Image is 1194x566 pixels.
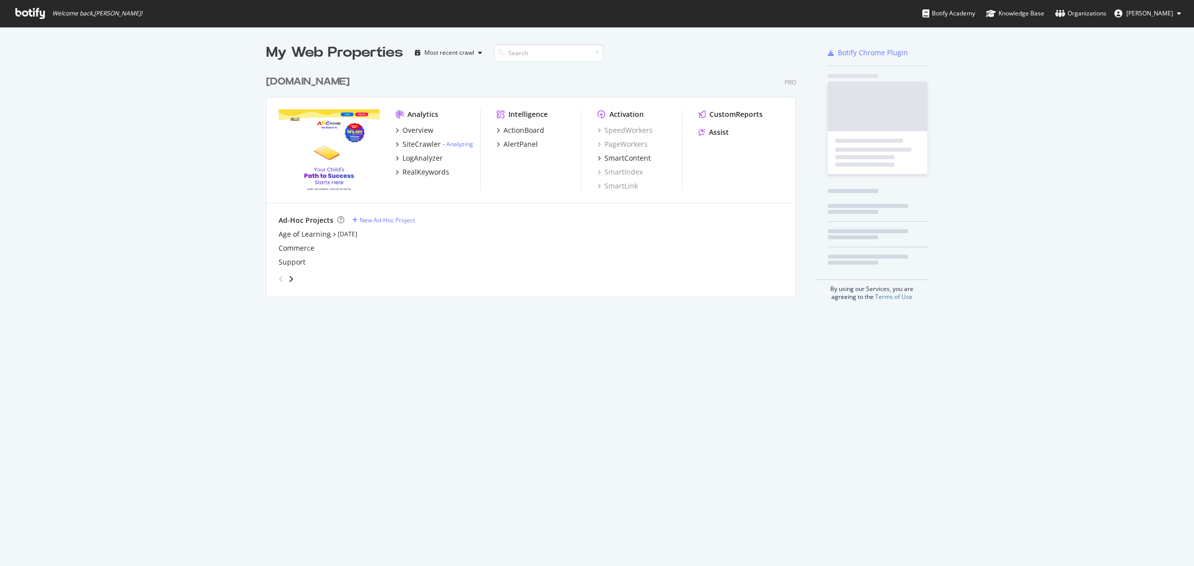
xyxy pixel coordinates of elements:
[396,167,449,177] a: RealKeywords
[597,181,638,191] a: SmartLink
[828,48,908,58] a: Botify Chrome Plugin
[396,153,443,163] a: LogAnalyzer
[279,243,314,253] a: Commerce
[266,63,804,296] div: grid
[288,274,295,284] div: angle-right
[698,127,729,137] a: Assist
[597,153,651,163] a: SmartContent
[279,215,333,225] div: Ad-Hoc Projects
[402,139,441,149] div: SiteCrawler
[396,139,473,149] a: SiteCrawler- Analyzing
[279,229,331,239] a: Age of Learning
[275,271,288,287] div: angle-left
[494,44,603,62] input: Search
[497,139,538,149] a: AlertPanel
[609,109,644,119] div: Activation
[709,109,763,119] div: CustomReports
[838,48,908,58] div: Botify Chrome Plugin
[402,167,449,177] div: RealKeywords
[1126,9,1173,17] span: Jennifer Seegmiller
[266,75,354,89] a: [DOMAIN_NAME]
[279,257,305,267] a: Support
[922,8,975,18] div: Botify Academy
[402,153,443,163] div: LogAnalyzer
[709,127,729,137] div: Assist
[338,230,357,238] a: [DATE]
[407,109,438,119] div: Analytics
[497,125,544,135] a: ActionBoard
[52,9,142,17] span: Welcome back, [PERSON_NAME] !
[443,140,473,148] div: -
[597,139,648,149] a: PageWorkers
[785,78,796,87] div: Pro
[815,280,928,301] div: By using our Services, you are agreeing to the
[503,139,538,149] div: AlertPanel
[396,125,433,135] a: Overview
[360,216,415,224] div: New Ad-Hoc Project
[446,140,473,148] a: Analyzing
[1106,5,1189,21] button: [PERSON_NAME]
[604,153,651,163] div: SmartContent
[597,167,643,177] a: SmartIndex
[508,109,548,119] div: Intelligence
[266,43,403,63] div: My Web Properties
[503,125,544,135] div: ActionBoard
[986,8,1044,18] div: Knowledge Base
[698,109,763,119] a: CustomReports
[597,125,653,135] a: SpeedWorkers
[266,75,350,89] div: [DOMAIN_NAME]
[352,216,415,224] a: New Ad-Hoc Project
[1055,8,1106,18] div: Organizations
[279,109,380,190] img: www.abcmouse.com
[424,50,474,56] div: Most recent crawl
[875,292,912,301] a: Terms of Use
[402,125,433,135] div: Overview
[411,45,486,61] button: Most recent crawl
